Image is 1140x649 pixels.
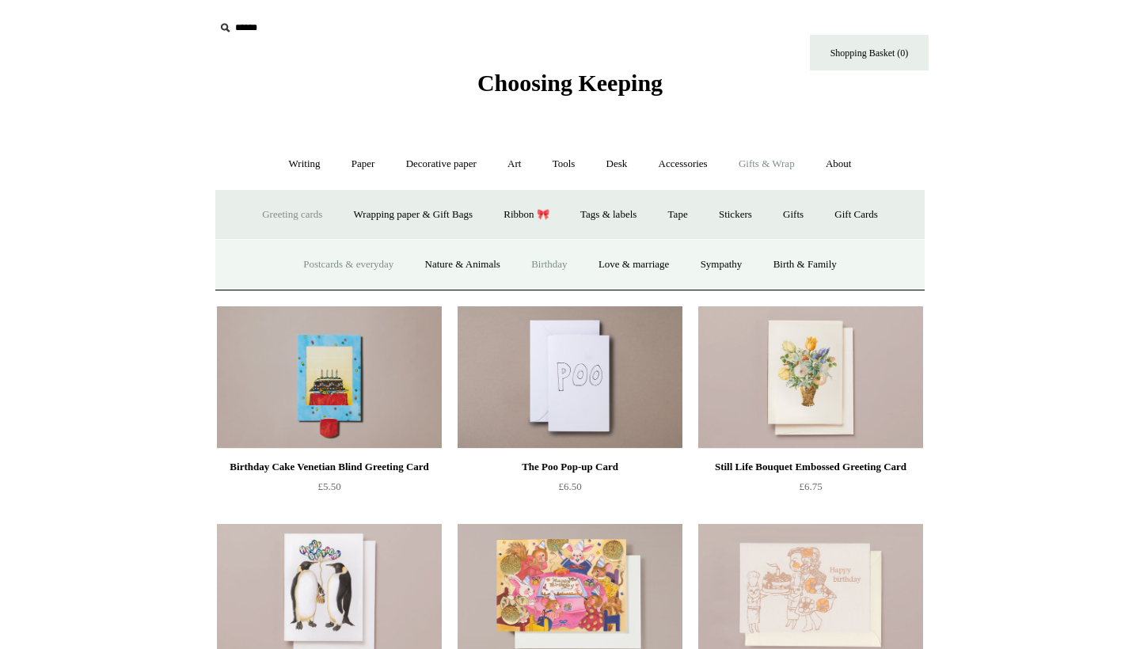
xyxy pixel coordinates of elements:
[686,244,757,286] a: Sympathy
[477,70,663,96] span: Choosing Keeping
[411,244,515,286] a: Nature & Animals
[811,143,866,185] a: About
[217,306,442,449] a: Birthday Cake Venetian Blind Greeting Card Birthday Cake Venetian Blind Greeting Card
[217,306,442,449] img: Birthday Cake Venetian Blind Greeting Card
[810,35,929,70] a: Shopping Basket (0)
[392,143,491,185] a: Decorative paper
[289,244,408,286] a: Postcards & everyday
[248,194,336,236] a: Greeting cards
[317,480,340,492] span: £5.50
[724,143,809,185] a: Gifts & Wrap
[702,457,919,476] div: Still Life Bouquet Embossed Greeting Card
[799,480,822,492] span: £6.75
[458,306,682,449] a: The Poo Pop-up Card The Poo Pop-up Card
[337,143,389,185] a: Paper
[340,194,487,236] a: Wrapping paper & Gift Bags
[759,244,851,286] a: Birth & Family
[584,244,684,286] a: Love & marriage
[820,194,892,236] a: Gift Cards
[517,244,582,286] a: Birthday
[275,143,335,185] a: Writing
[493,143,535,185] a: Art
[644,143,722,185] a: Accessories
[705,194,766,236] a: Stickers
[698,306,923,449] a: Still Life Bouquet Embossed Greeting Card Still Life Bouquet Embossed Greeting Card
[538,143,590,185] a: Tools
[654,194,702,236] a: Tape
[217,457,442,522] a: Birthday Cake Venetian Blind Greeting Card £5.50
[566,194,651,236] a: Tags & labels
[698,457,923,522] a: Still Life Bouquet Embossed Greeting Card £6.75
[462,457,678,476] div: The Poo Pop-up Card
[592,143,642,185] a: Desk
[477,82,663,93] a: Choosing Keeping
[698,306,923,449] img: Still Life Bouquet Embossed Greeting Card
[489,194,564,236] a: Ribbon 🎀
[458,306,682,449] img: The Poo Pop-up Card
[458,457,682,522] a: The Poo Pop-up Card £6.50
[769,194,818,236] a: Gifts
[221,457,438,476] div: Birthday Cake Venetian Blind Greeting Card
[558,480,581,492] span: £6.50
